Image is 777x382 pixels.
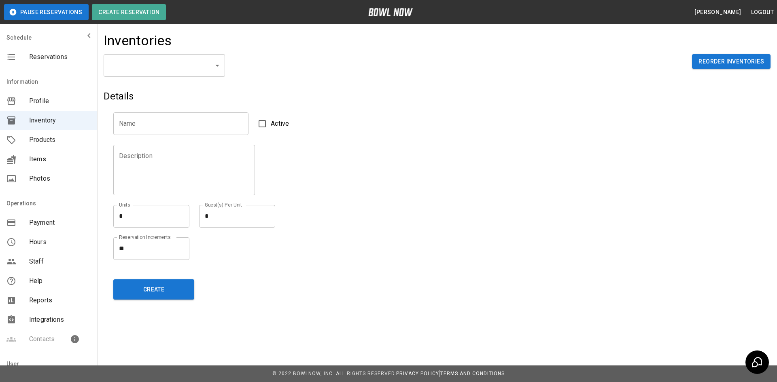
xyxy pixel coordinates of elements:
button: Logout [748,5,777,20]
button: Pause Reservations [4,4,89,20]
span: Inventory [29,116,91,125]
span: © 2022 BowlNow, Inc. All Rights Reserved. [272,371,396,376]
button: [PERSON_NAME] [691,5,744,20]
span: Staff [29,257,91,266]
img: logo [368,8,413,16]
a: Privacy Policy [396,371,439,376]
span: Hours [29,237,91,247]
span: Help [29,276,91,286]
span: Reports [29,295,91,305]
span: Photos [29,174,91,184]
span: Payment [29,218,91,228]
button: Create [113,279,194,300]
button: Create Reservation [92,4,166,20]
span: Items [29,154,91,164]
h4: Inventories [104,32,172,49]
span: Profile [29,96,91,106]
a: Terms and Conditions [440,371,505,376]
span: Integrations [29,315,91,325]
span: Products [29,135,91,145]
button: Reorder Inventories [692,54,771,69]
span: Active [271,119,289,129]
span: Reservations [29,52,91,62]
h5: Details [104,90,548,103]
div: ​ [104,54,225,77]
